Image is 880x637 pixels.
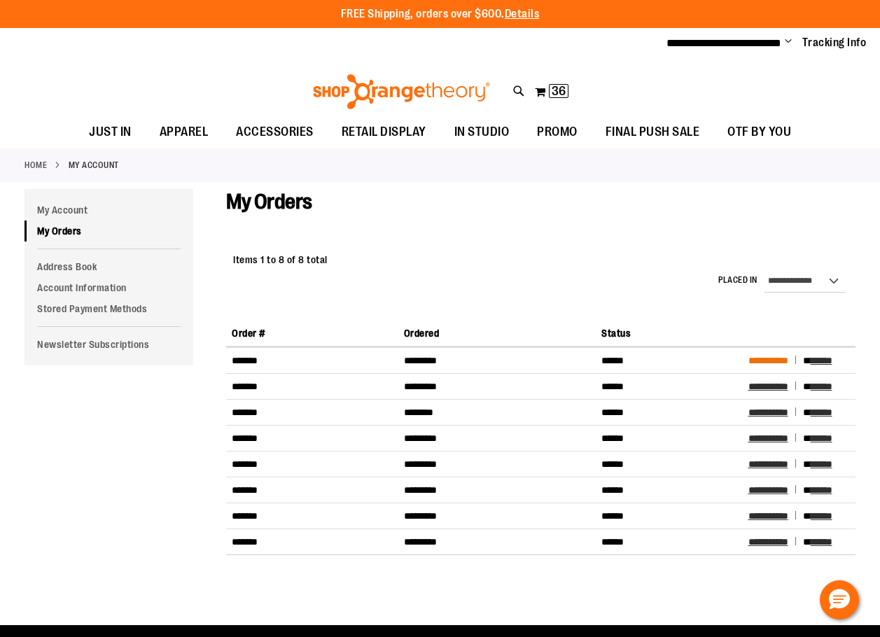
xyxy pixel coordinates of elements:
[160,116,209,148] span: APPAREL
[592,116,714,148] a: FINAL PUSH SALE
[25,220,193,241] a: My Orders
[552,84,566,98] span: 36
[233,254,328,265] span: Items 1 to 8 of 8 total
[69,159,119,171] strong: My Account
[398,321,596,346] th: Ordered
[596,321,742,346] th: Status
[75,116,146,148] a: JUST IN
[342,116,426,148] span: RETAIL DISPLAY
[328,116,440,148] a: RETAIL DISPLAY
[537,116,578,148] span: PROMO
[311,74,492,109] img: Shop Orangetheory
[25,277,193,298] a: Account Information
[820,580,859,619] button: Hello, have a question? Let’s chat.
[727,116,791,148] span: OTF BY YOU
[802,35,867,50] a: Tracking Info
[25,334,193,355] a: Newsletter Subscriptions
[505,8,540,20] a: Details
[25,199,193,220] a: My Account
[226,321,398,346] th: Order #
[25,159,47,171] a: Home
[785,36,792,50] button: Account menu
[25,256,193,277] a: Address Book
[718,274,757,286] label: Placed in
[523,116,592,148] a: PROMO
[606,116,700,148] span: FINAL PUSH SALE
[226,190,312,213] span: My Orders
[25,298,193,319] a: Stored Payment Methods
[222,116,328,148] a: ACCESSORIES
[440,116,524,148] a: IN STUDIO
[146,116,223,148] a: APPAREL
[454,116,510,148] span: IN STUDIO
[713,116,805,148] a: OTF BY YOU
[236,116,314,148] span: ACCESSORIES
[341,6,540,22] p: FREE Shipping, orders over $600.
[89,116,132,148] span: JUST IN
